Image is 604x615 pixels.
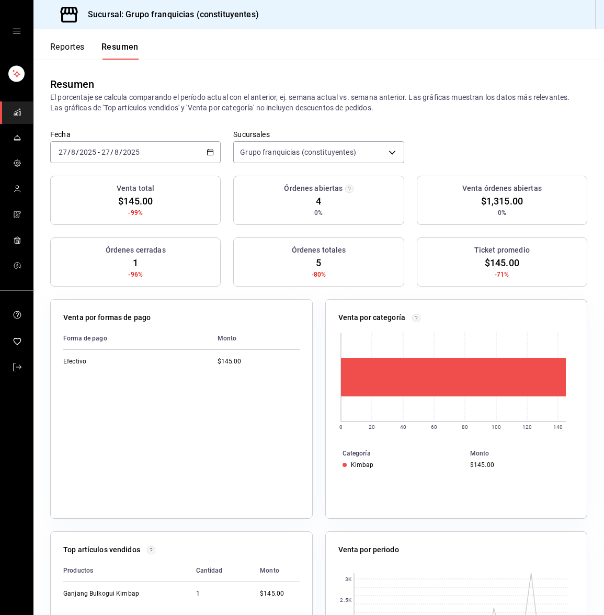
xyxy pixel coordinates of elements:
[76,148,79,156] span: /
[316,256,321,270] span: 5
[101,148,110,156] input: --
[491,424,500,430] text: 100
[63,560,188,582] th: Productos
[114,148,119,156] input: --
[462,183,542,194] h3: Venta órdenes abiertas
[79,8,259,21] h3: Sucursal: Grupo franquicias (constituyentes)
[338,544,399,555] p: Venta por periodo
[400,424,406,430] text: 40
[340,597,351,603] text: 2.5K
[252,560,299,582] th: Monto
[209,327,300,350] th: Monto
[50,42,85,60] button: Reportes
[71,148,76,156] input: --
[260,589,299,598] div: $145.00
[118,194,153,208] span: $145.00
[110,148,113,156] span: /
[522,424,531,430] text: 120
[312,270,326,279] span: -80%
[122,148,140,156] input: ----
[338,312,406,323] p: Venta por categoría
[128,208,143,218] span: -99%
[98,148,100,156] span: -
[345,576,351,582] text: 3K
[284,183,343,194] h3: Órdenes abiertas
[128,270,143,279] span: -96%
[63,357,147,366] div: Efectivo
[430,424,437,430] text: 60
[316,194,321,208] span: 4
[292,245,346,256] h3: Órdenes totales
[481,194,523,208] span: $1,315.00
[106,245,166,256] h3: Órdenes cerradas
[50,76,94,92] div: Resumen
[67,148,71,156] span: /
[119,148,122,156] span: /
[63,589,147,598] div: Ganjang Bulkogui Kimbap
[50,92,587,113] p: El porcentaje se calcula comparando el período actual con el anterior, ej. semana actual vs. sema...
[63,312,151,323] p: Venta por formas de pago
[553,424,562,430] text: 140
[368,424,374,430] text: 20
[485,256,519,270] span: $145.00
[63,327,209,350] th: Forma de pago
[117,183,154,194] h3: Venta total
[326,448,466,459] th: Categoría
[63,544,140,555] p: Top artículos vendidos
[50,42,139,60] div: navigation tabs
[101,42,139,60] button: Resumen
[466,448,587,459] th: Monto
[188,560,252,582] th: Cantidad
[470,461,570,469] div: $145.00
[58,148,67,156] input: --
[233,131,404,138] label: Sucursales
[13,27,21,36] button: open drawer
[461,424,468,430] text: 80
[79,148,97,156] input: ----
[240,147,356,157] span: Grupo franquicias (constituyentes)
[50,131,221,138] label: Fecha
[218,357,300,366] div: $145.00
[314,208,323,218] span: 0%
[196,589,244,598] div: 1
[351,461,374,469] div: Kimbap
[133,256,138,270] span: 1
[474,245,530,256] h3: Ticket promedio
[498,208,506,218] span: 0%
[339,424,342,430] text: 0
[495,270,509,279] span: -71%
